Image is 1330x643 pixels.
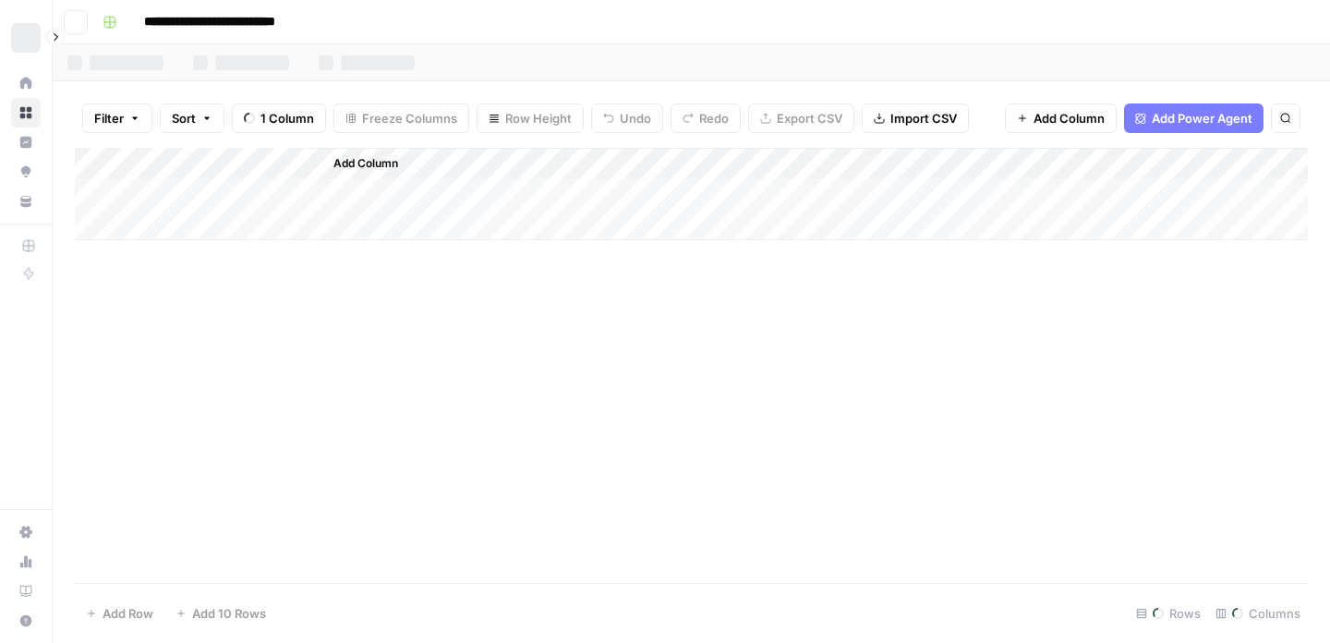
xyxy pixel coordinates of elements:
[1152,109,1252,127] span: Add Power Agent
[82,103,152,133] button: Filter
[94,109,124,127] span: Filter
[75,599,164,628] button: Add Row
[748,103,854,133] button: Export CSV
[890,109,957,127] span: Import CSV
[11,98,41,127] a: Browse
[505,109,572,127] span: Row Height
[862,103,969,133] button: Import CSV
[477,103,584,133] button: Row Height
[103,604,153,623] span: Add Row
[160,103,224,133] button: Sort
[333,155,398,172] span: Add Column
[1005,103,1117,133] button: Add Column
[260,109,314,127] span: 1 Column
[11,606,41,636] button: Help + Support
[11,576,41,606] a: Learning Hub
[309,152,405,176] button: Add Column
[192,604,266,623] span: Add 10 Rows
[333,103,469,133] button: Freeze Columns
[11,157,41,187] a: Opportunities
[620,109,651,127] span: Undo
[232,103,326,133] button: 1 Column
[1129,599,1208,628] div: Rows
[11,187,41,216] a: Your Data
[671,103,741,133] button: Redo
[164,599,277,628] button: Add 10 Rows
[11,547,41,576] a: Usage
[699,109,729,127] span: Redo
[11,68,41,98] a: Home
[11,517,41,547] a: Settings
[1034,109,1105,127] span: Add Column
[591,103,663,133] button: Undo
[1208,599,1308,628] div: Columns
[777,109,842,127] span: Export CSV
[11,127,41,157] a: Insights
[362,109,457,127] span: Freeze Columns
[172,109,196,127] span: Sort
[1124,103,1263,133] button: Add Power Agent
